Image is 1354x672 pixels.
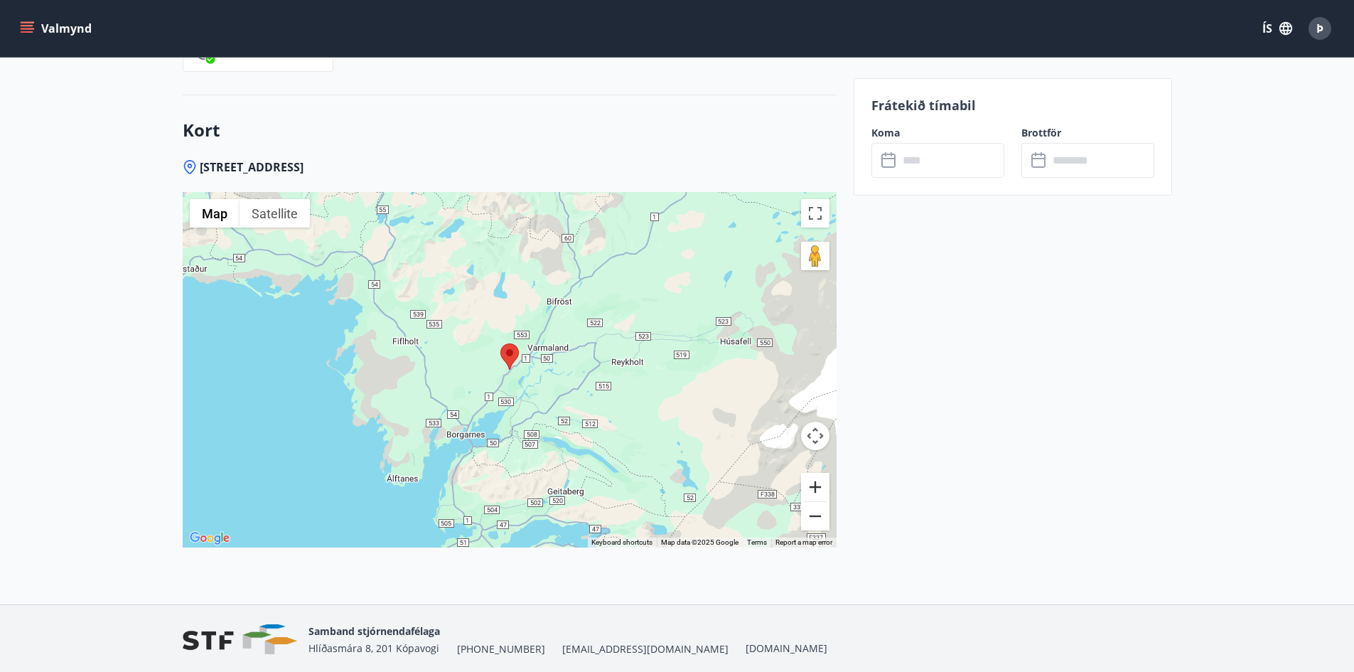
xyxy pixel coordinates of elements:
[17,16,97,41] button: menu
[200,159,303,175] span: [STREET_ADDRESS]
[801,242,829,270] button: Drag Pegman onto the map to open Street View
[871,96,1154,114] p: Frátekið tímabil
[183,624,297,655] img: vjCaq2fThgY3EUYqSgpjEiBg6WP39ov69hlhuPVN.png
[1303,11,1337,46] button: Þ
[186,529,233,548] img: Google
[801,422,829,450] button: Map camera controls
[871,126,1004,140] label: Koma
[801,502,829,530] button: Zoom out
[240,199,310,228] button: Show satellite imagery
[190,199,240,228] button: Show street map
[1254,16,1300,41] button: ÍS
[1021,126,1154,140] label: Brottför
[186,529,233,548] a: Open this area in Google Maps (opens a new window)
[747,538,767,546] a: Terms (opens in new tab)
[1316,21,1323,36] span: Þ
[661,538,738,546] span: Map data ©2025 Google
[746,641,827,655] a: [DOMAIN_NAME]
[801,199,829,228] button: Toggle fullscreen view
[183,118,837,142] h3: Kort
[457,642,545,656] span: [PHONE_NUMBER]
[308,624,440,638] span: Samband stjórnendafélaga
[308,641,439,655] span: Hlíðasmára 8, 201 Kópavogi
[775,538,832,546] a: Report a map error
[591,538,652,548] button: Keyboard shortcuts
[562,642,729,656] span: [EMAIL_ADDRESS][DOMAIN_NAME]
[801,473,829,501] button: Zoom in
